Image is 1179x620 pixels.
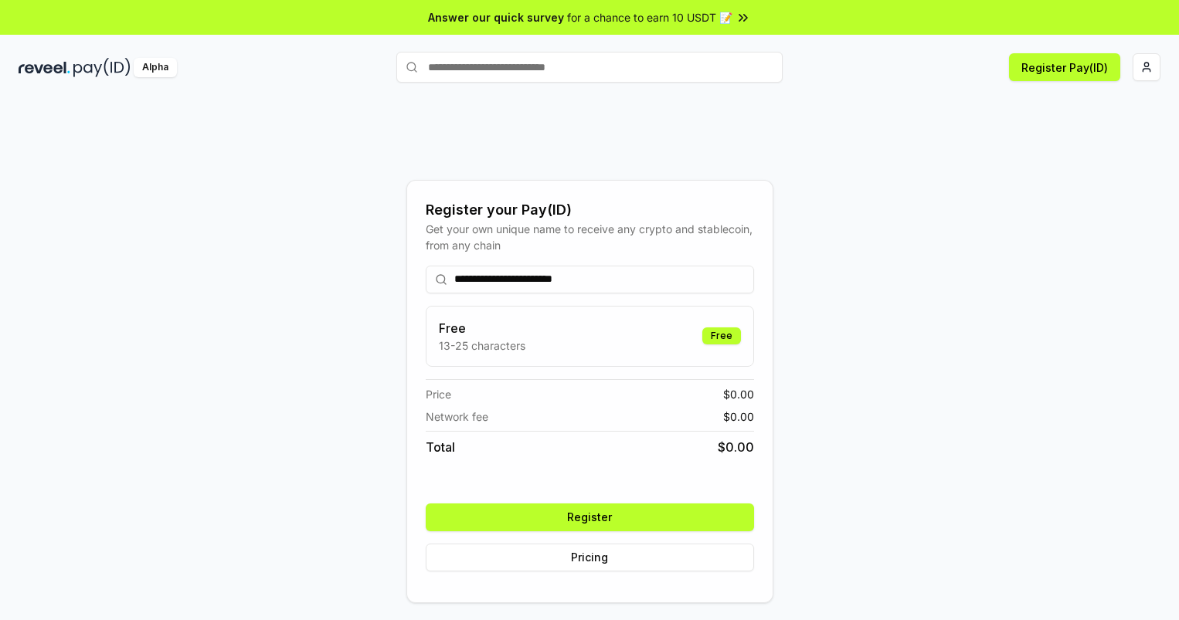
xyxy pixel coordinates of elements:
[426,221,754,253] div: Get your own unique name to receive any crypto and stablecoin, from any chain
[426,544,754,571] button: Pricing
[702,327,741,344] div: Free
[426,503,754,531] button: Register
[428,9,564,25] span: Answer our quick survey
[723,386,754,402] span: $ 0.00
[439,337,525,354] p: 13-25 characters
[73,58,131,77] img: pay_id
[426,438,455,456] span: Total
[723,408,754,425] span: $ 0.00
[718,438,754,456] span: $ 0.00
[426,199,754,221] div: Register your Pay(ID)
[426,408,488,425] span: Network fee
[567,9,732,25] span: for a chance to earn 10 USDT 📝
[19,58,70,77] img: reveel_dark
[426,386,451,402] span: Price
[134,58,177,77] div: Alpha
[439,319,525,337] h3: Free
[1009,53,1120,81] button: Register Pay(ID)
